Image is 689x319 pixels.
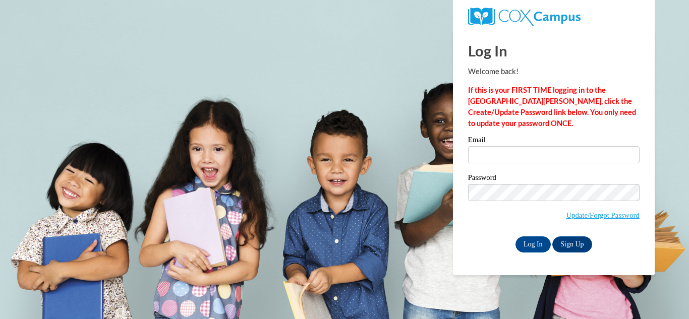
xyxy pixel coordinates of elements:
[515,236,551,252] input: Log In
[468,8,581,26] img: COX Campus
[468,40,640,61] h1: Log In
[468,86,636,127] strong: If this is your FIRST TIME logging in to the [GEOGRAPHIC_DATA][PERSON_NAME], click the Create/Upd...
[566,211,640,219] a: Update/Forgot Password
[468,12,581,20] a: COX Campus
[552,236,592,252] a: Sign Up
[468,174,640,184] label: Password
[468,66,640,77] p: Welcome back!
[468,136,640,146] label: Email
